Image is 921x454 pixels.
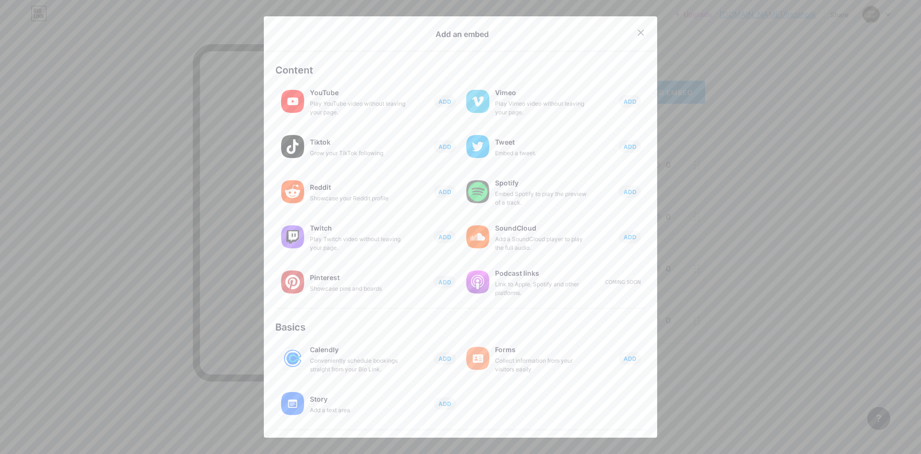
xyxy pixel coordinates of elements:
div: Podcast links [495,267,591,280]
img: tiktok [281,135,304,158]
span: ADD [624,188,637,196]
img: story [281,392,304,415]
img: calendly [281,347,304,370]
div: Add a text area [310,406,406,415]
span: ADD [624,233,637,241]
img: vimeo [466,90,489,113]
span: ADD [624,355,637,363]
span: ADD [624,98,637,106]
div: Tweet [495,135,591,149]
div: Embed a tweet. [495,149,591,158]
div: YouTube [310,86,406,99]
div: Basics [275,320,646,334]
button: ADD [434,140,456,153]
button: ADD [619,352,641,365]
img: forms [466,347,489,370]
img: twitch [281,225,304,248]
div: Link to Apple, Spotify and other platforms. [495,280,591,297]
img: reddit [281,180,304,203]
img: pinterest [281,270,304,294]
button: ADD [434,352,456,365]
img: spotify [466,180,489,203]
div: Reddit [310,181,406,194]
div: Twitch [310,221,406,235]
img: podcastlinks [466,270,489,294]
span: ADD [438,400,451,408]
div: Add a SoundCloud player to play the full audio. [495,235,591,252]
button: ADD [619,140,641,153]
div: Vimeo [495,86,591,99]
div: Play Vimeo video without leaving your page. [495,99,591,117]
button: ADD [434,185,456,198]
div: Showcase pins and boards [310,284,406,293]
div: Spotify [495,176,591,190]
div: Coming soon [605,279,641,286]
button: ADD [434,276,456,288]
span: ADD [438,355,451,363]
div: Story [310,393,406,406]
span: ADD [624,143,637,151]
div: Add an embed [436,28,489,40]
img: twitter [466,135,489,158]
div: Play Twitch video without leaving your page. [310,235,406,252]
img: youtube [281,90,304,113]
div: Embed Spotify to play the preview of a track. [495,190,591,207]
span: ADD [438,278,451,286]
div: Forms [495,343,591,356]
div: Tiktok [310,135,406,149]
div: SoundCloud [495,221,591,235]
div: Grow your TikTok following [310,149,406,158]
button: ADD [434,95,456,108]
div: Pinterest [310,271,406,284]
button: ADD [619,231,641,243]
span: ADD [438,188,451,196]
div: Conveniently schedule bookings straight from your Bio Link. [310,356,406,374]
span: ADD [438,233,451,241]
div: Calendly [310,343,406,356]
span: ADD [438,98,451,106]
img: soundcloud [466,225,489,248]
div: Content [275,63,646,77]
button: ADD [619,95,641,108]
button: ADD [434,397,456,410]
div: Collect information from your visitors easily [495,356,591,374]
button: ADD [619,185,641,198]
div: Showcase your Reddit profile [310,194,406,203]
div: Play YouTube video without leaving your page. [310,99,406,117]
button: ADD [434,231,456,243]
span: ADD [438,143,451,151]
